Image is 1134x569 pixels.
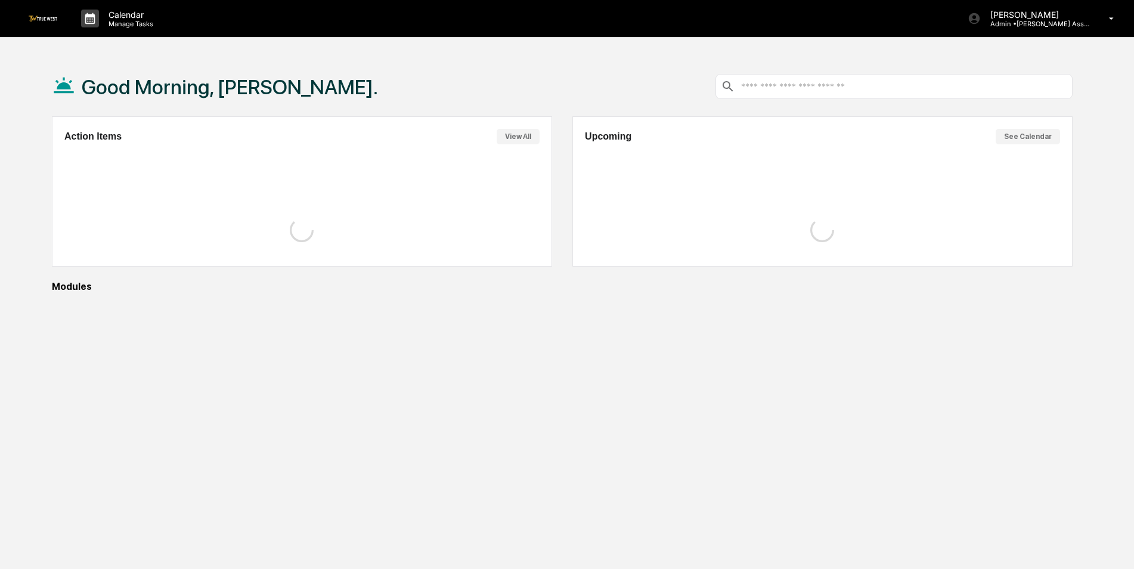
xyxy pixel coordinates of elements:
h1: Good Morning, [PERSON_NAME]. [82,75,378,99]
button: See Calendar [996,129,1060,144]
img: logo [29,16,57,21]
h2: Upcoming [585,131,631,142]
p: Calendar [99,10,159,20]
p: Admin • [PERSON_NAME] Asset Management [981,20,1092,28]
button: View All [497,129,540,144]
p: Manage Tasks [99,20,159,28]
h2: Action Items [64,131,122,142]
p: [PERSON_NAME] [981,10,1092,20]
div: Modules [52,281,1073,292]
